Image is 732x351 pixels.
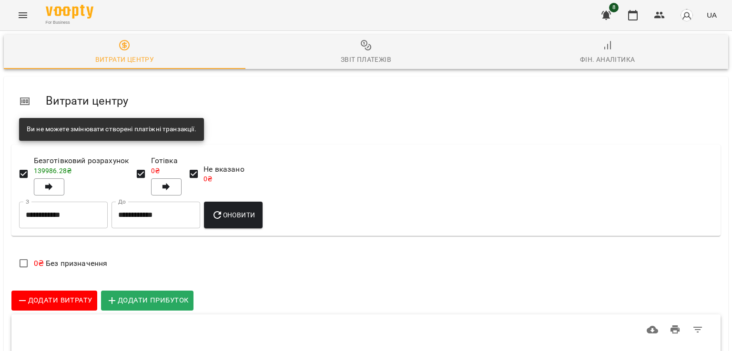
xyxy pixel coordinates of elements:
button: Безготівковий розрахунок139986.28₴ [34,178,64,195]
span: Готівка [151,155,182,166]
button: Готівка0₴ [151,178,182,195]
span: Не вказано [203,164,244,175]
span: Оновити [212,209,255,221]
span: Додати прибуток [106,294,188,307]
div: Table Toolbar [11,314,721,345]
span: UA [707,10,717,20]
button: Друк [664,318,687,341]
button: Оновити [204,202,263,228]
button: Фільтр [686,318,709,341]
div: Фін. Аналітика [580,54,635,65]
span: 0 ₴ [151,167,160,175]
div: Витрати центру [95,54,154,65]
div: Ви не можете змінювати створені платіжні транзакції. [27,121,196,138]
button: Додати витрату [11,291,97,311]
span: Додати витрату [17,294,92,307]
div: Звіт платежів [341,54,391,65]
span: 0 ₴ [34,259,44,268]
button: Додати прибуток [101,291,193,311]
img: avatar_s.png [680,9,693,22]
button: Завантажити CSV [641,318,664,341]
img: Voopty Logo [46,5,93,19]
button: UA [703,6,721,24]
span: Безготівковий розрахунок [34,155,129,166]
span: Без призначення [34,259,108,268]
h5: Витрати центру [46,94,713,108]
span: 139986.28 ₴ [34,167,72,175]
button: Menu [11,4,34,27]
span: For Business [46,19,93,26]
span: 8 [609,3,619,12]
span: 0 ₴ [203,175,213,183]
